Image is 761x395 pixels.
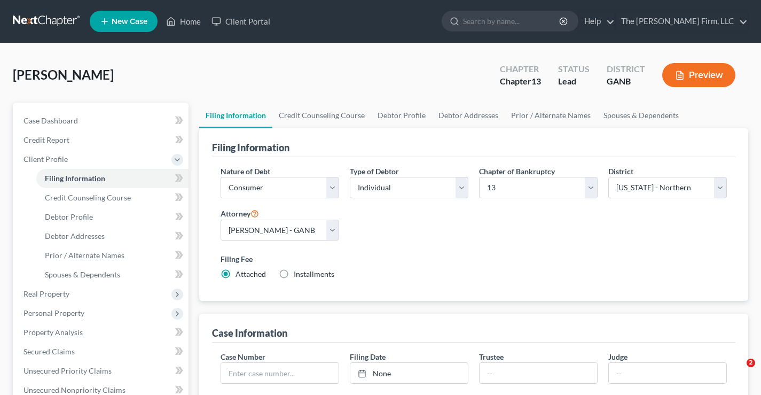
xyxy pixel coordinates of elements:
label: Judge [608,351,627,362]
div: Lead [558,75,590,88]
div: District [607,63,645,75]
a: Filing Information [199,103,272,128]
label: Type of Debtor [350,166,399,177]
span: Attached [236,269,266,278]
a: Spouses & Dependents [597,103,685,128]
span: 13 [531,76,541,86]
input: Search by name... [463,11,561,31]
a: Case Dashboard [15,111,189,130]
span: Real Property [23,289,69,298]
a: The [PERSON_NAME] Firm, LLC [616,12,748,31]
span: Spouses & Dependents [45,270,120,279]
span: Unsecured Priority Claims [23,366,112,375]
label: Trustee [479,351,504,362]
label: District [608,166,633,177]
a: Property Analysis [15,323,189,342]
label: Chapter of Bankruptcy [479,166,555,177]
a: Unsecured Priority Claims [15,361,189,381]
label: Nature of Debt [221,166,270,177]
span: Prior / Alternate Names [45,251,124,260]
a: Home [161,12,206,31]
span: Unsecured Nonpriority Claims [23,385,125,394]
label: Attorney [221,207,259,220]
span: Credit Report [23,135,69,144]
a: Credit Counseling Course [272,103,371,128]
a: Prior / Alternate Names [36,246,189,265]
div: GANB [607,75,645,88]
span: [PERSON_NAME] [13,67,114,82]
span: Debtor Profile [45,212,93,221]
label: Case Number [221,351,265,362]
a: Debtor Profile [36,207,189,227]
div: Case Information [212,327,287,339]
span: New Case [112,18,147,26]
a: Spouses & Dependents [36,265,189,284]
span: Credit Counseling Course [45,193,131,202]
label: Filing Fee [221,253,727,265]
span: Property Analysis [23,328,83,337]
input: Enter case number... [221,363,339,383]
a: None [350,363,468,383]
a: Debtor Addresses [36,227,189,246]
label: Filing Date [350,351,386,362]
div: Chapter [500,75,541,88]
a: Debtor Addresses [432,103,505,128]
span: Installments [294,269,334,278]
button: Preview [662,63,735,87]
span: 2 [747,359,755,367]
a: Credit Counseling Course [36,188,189,207]
input: -- [609,363,726,383]
span: Debtor Addresses [45,231,105,241]
span: Client Profile [23,154,68,164]
span: Personal Property [23,308,84,317]
a: Secured Claims [15,342,189,361]
a: Client Portal [206,12,276,31]
div: Filing Information [212,141,289,154]
a: Debtor Profile [371,103,432,128]
a: Prior / Alternate Names [505,103,597,128]
a: Help [579,12,615,31]
input: -- [480,363,597,383]
div: Chapter [500,63,541,75]
a: Filing Information [36,169,189,188]
div: Status [558,63,590,75]
span: Secured Claims [23,347,75,356]
iframe: Intercom live chat [725,359,750,384]
span: Case Dashboard [23,116,78,125]
span: Filing Information [45,174,105,183]
a: Credit Report [15,130,189,150]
